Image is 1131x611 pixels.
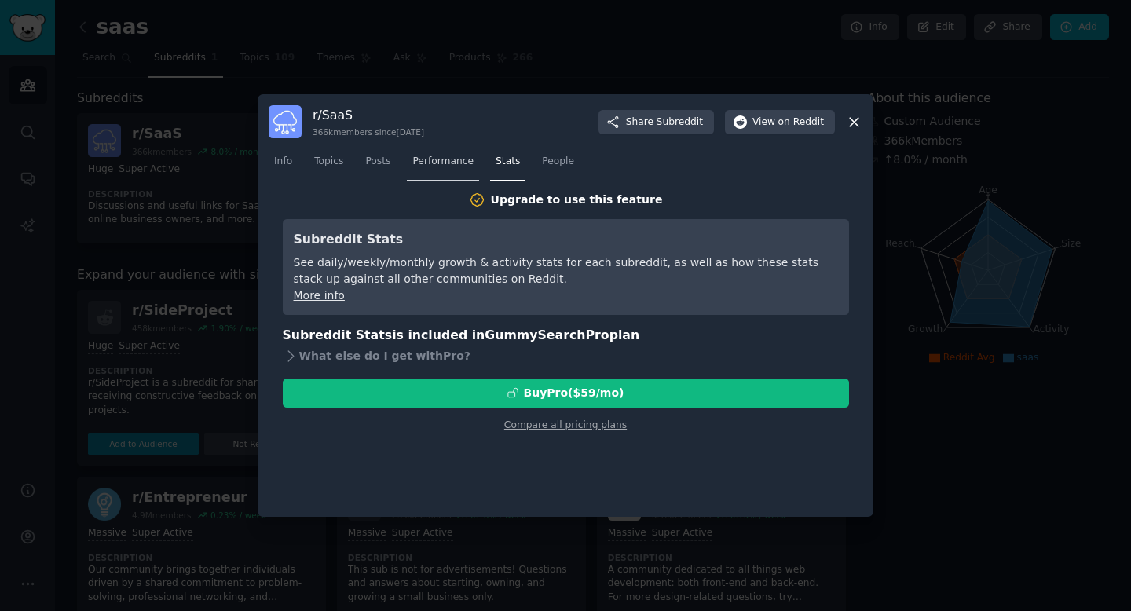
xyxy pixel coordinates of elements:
[485,327,609,342] span: GummySearch Pro
[536,149,580,181] a: People
[496,155,520,169] span: Stats
[283,379,849,408] button: BuyPro($59/mo)
[412,155,474,169] span: Performance
[314,155,343,169] span: Topics
[309,149,349,181] a: Topics
[294,289,345,302] a: More info
[294,254,838,287] div: See daily/weekly/monthly growth & activity stats for each subreddit, as well as how these stats s...
[542,155,574,169] span: People
[313,107,424,123] h3: r/ SaaS
[283,346,849,368] div: What else do I get with Pro ?
[407,149,479,181] a: Performance
[490,149,525,181] a: Stats
[365,155,390,169] span: Posts
[725,110,835,135] button: Viewon Reddit
[657,115,703,130] span: Subreddit
[626,115,703,130] span: Share
[283,326,849,346] h3: Subreddit Stats is included in plan
[294,230,838,250] h3: Subreddit Stats
[598,110,714,135] button: ShareSubreddit
[269,149,298,181] a: Info
[524,385,624,401] div: Buy Pro ($ 59 /mo )
[360,149,396,181] a: Posts
[752,115,824,130] span: View
[491,192,663,208] div: Upgrade to use this feature
[778,115,824,130] span: on Reddit
[313,126,424,137] div: 366k members since [DATE]
[274,155,292,169] span: Info
[269,105,302,138] img: SaaS
[504,419,627,430] a: Compare all pricing plans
